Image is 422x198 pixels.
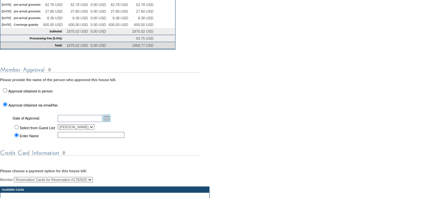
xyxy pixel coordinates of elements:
span: 0.00 USD [90,23,106,27]
td: [DATE] [0,15,12,21]
span: 600.00 USD [43,23,62,27]
td: Total: [0,42,64,49]
td: Concierge gratuity [12,21,42,28]
td: pre-arrival groceries [12,15,42,21]
span: 8.38 USD [72,16,88,20]
span: 1875.02 USD [132,29,153,33]
span: 8.38 USD [113,16,128,20]
span: 0.00 USD [90,3,106,7]
td: pre-arrival groceries [12,8,42,15]
span: 600.00 USD [68,23,88,27]
span: 0.00 USD [90,29,106,33]
span: 27.80 USD [136,9,153,13]
label: Approval obtained via email/fax [8,103,58,107]
span: 62.78 USD [70,3,88,7]
span: 27.80 USD [45,9,62,13]
span: 600.00 USD [134,23,153,27]
td: [DATE] [0,21,12,28]
label: Select from Guest List: [20,126,56,130]
span: 62.78 USD [136,3,153,7]
span: 27.80 USD [111,9,128,13]
span: 1968.77 USD [132,43,153,47]
span: 1875.02 USD [66,29,88,33]
td: Available Cards [0,187,209,193]
td: Processing Fee (5.0%): [0,35,64,42]
span: 62.78 USD [45,3,62,7]
span: 62.78 USD [111,3,128,7]
span: 8.38 USD [138,16,153,20]
td: Subtotal: [0,28,64,35]
label: Enter Name [20,134,39,138]
td: Date of Approval: [12,114,56,123]
a: Open the calendar popup. [103,115,110,122]
span: 27.80 USD [70,9,88,13]
span: 0.00 USD [90,43,106,47]
span: 1875.02 USD [66,43,88,47]
td: pre-arrival groceries [12,1,42,8]
span: 8.38 USD [47,16,62,20]
span: 600.00 USD [109,23,128,27]
td: [DATE] [0,8,12,15]
span: 93.75 USD [136,36,153,40]
td: [DATE] [0,1,12,8]
label: Approval obtained in person [8,89,53,93]
span: 0.00 USD [90,16,106,20]
span: 0.00 USD [90,9,106,13]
